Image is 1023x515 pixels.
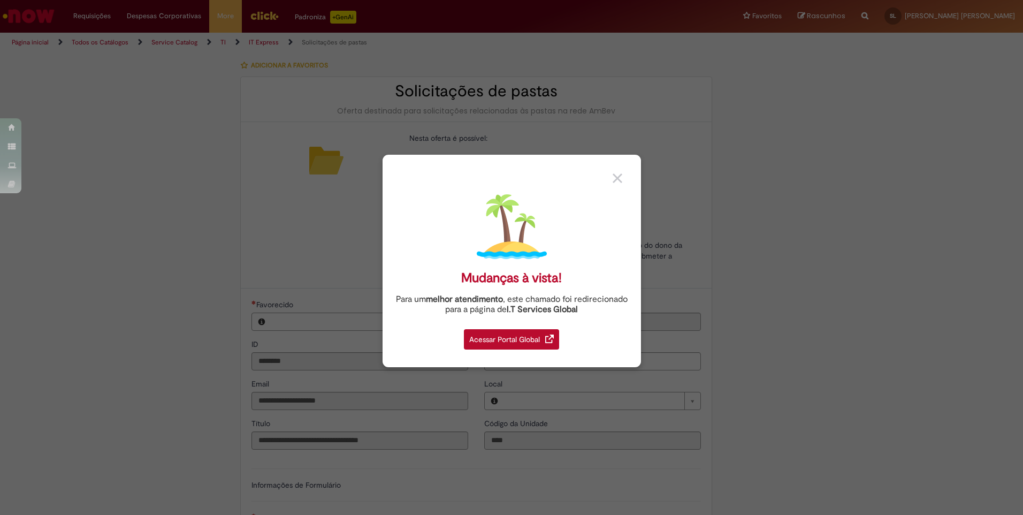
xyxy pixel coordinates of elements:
img: island.png [477,192,547,262]
div: Mudanças à vista! [461,270,562,286]
div: Para um , este chamado foi redirecionado para a página de [391,294,633,315]
a: Acessar Portal Global [464,323,559,350]
strong: melhor atendimento [426,294,503,305]
img: redirect_link.png [545,335,554,343]
a: I.T Services Global [507,298,578,315]
div: Acessar Portal Global [464,329,559,350]
img: close_button_grey.png [613,173,622,183]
